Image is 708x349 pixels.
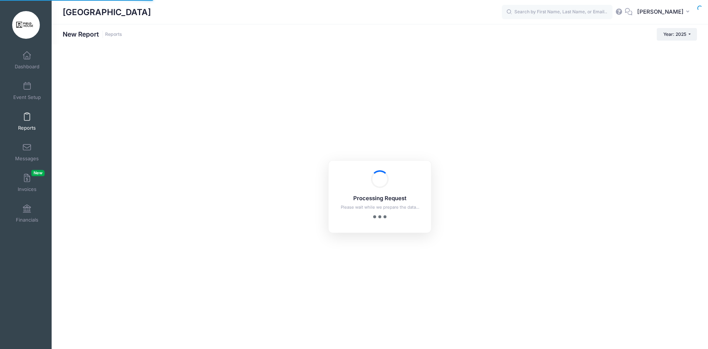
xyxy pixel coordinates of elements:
span: Invoices [18,186,37,192]
a: Financials [10,201,45,226]
span: Reports [18,125,36,131]
span: New [31,170,45,176]
a: Event Setup [10,78,45,104]
span: Event Setup [13,94,41,100]
h1: New Report [63,30,122,38]
a: Messages [10,139,45,165]
span: [PERSON_NAME] [637,8,684,16]
button: Year: 2025 [657,28,697,41]
span: Year: 2025 [663,31,686,37]
span: Messages [15,155,39,162]
a: Reports [10,109,45,134]
h5: Processing Request [338,195,421,202]
p: Please wait while we prepare the data... [338,204,421,211]
a: Reports [105,32,122,37]
input: Search by First Name, Last Name, or Email... [502,5,612,20]
h1: [GEOGRAPHIC_DATA] [63,4,151,21]
a: Dashboard [10,47,45,73]
button: [PERSON_NAME] [632,4,697,21]
a: InvoicesNew [10,170,45,196]
img: Marlton Field House [12,11,40,39]
span: Financials [16,217,38,223]
span: Dashboard [15,64,39,70]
